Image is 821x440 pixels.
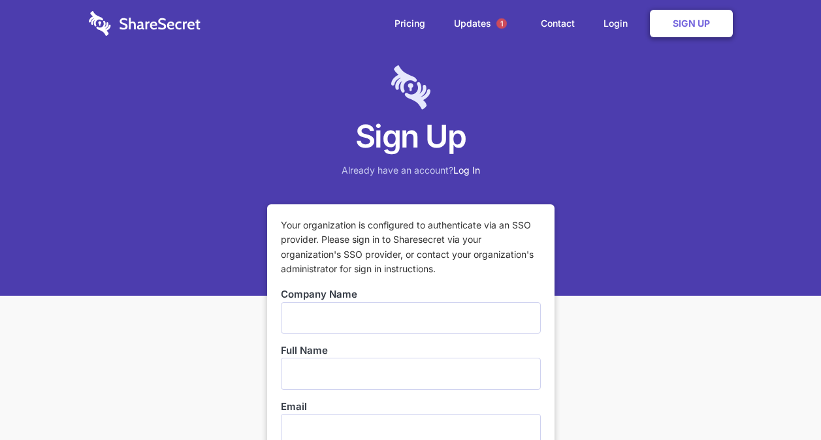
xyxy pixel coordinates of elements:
[281,400,541,414] label: Email
[453,165,480,176] a: Log In
[281,343,541,358] label: Full Name
[281,287,541,302] label: Company Name
[381,3,438,44] a: Pricing
[89,11,201,36] img: logo-wordmark-white-trans-d4663122ce5f474addd5e946df7df03e33cb6a1c49d2221995e7729f52c070b2.svg
[496,18,507,29] span: 1
[650,10,733,37] a: Sign Up
[281,218,541,277] p: Your organization is configured to authenticate via an SSO provider. Please sign in to Sharesecre...
[391,65,430,110] img: logo-lt-purple-60x68@2x-c671a683ea72a1d466fb5d642181eefbee81c4e10ba9aed56c8e1d7e762e8086.png
[528,3,588,44] a: Contact
[590,3,647,44] a: Login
